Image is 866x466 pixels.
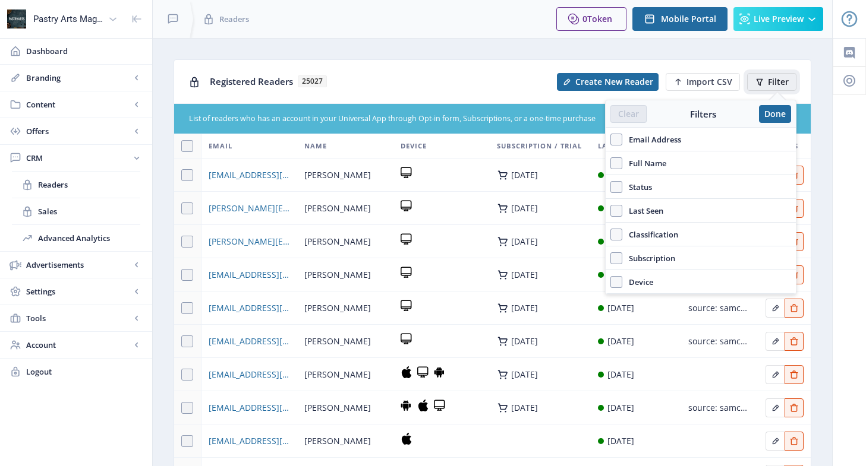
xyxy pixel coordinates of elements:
[511,403,538,413] div: [DATE]
[688,301,748,315] div: source: samcart-purchase
[26,339,131,351] span: Account
[622,204,663,218] span: Last Seen
[26,125,131,137] span: Offers
[511,270,538,280] div: [DATE]
[304,301,371,315] span: [PERSON_NAME]
[298,75,327,87] span: 25027
[688,334,748,348] div: source: samcart-purchase
[511,370,538,379] div: [DATE]
[785,401,804,412] a: Edit page
[754,14,804,24] span: Live Preview
[12,225,140,251] a: Advanced Analytics
[511,237,538,246] div: [DATE]
[785,434,804,445] a: Edit page
[759,105,791,123] button: Done
[556,7,626,31] button: 0Token
[511,337,538,346] div: [DATE]
[622,180,652,194] span: Status
[33,6,103,32] div: Pastry Arts Magazine
[304,401,371,415] span: [PERSON_NAME]
[26,99,131,110] span: Content
[607,434,634,448] div: [DATE]
[12,172,140,198] a: Readers
[766,434,785,445] a: Edit page
[209,301,291,315] span: [EMAIL_ADDRESS][DOMAIN_NAME]
[785,301,804,312] a: Edit page
[622,227,678,242] span: Classification
[209,367,291,382] a: [EMAIL_ADDRESS][DOMAIN_NAME]
[38,205,140,217] span: Sales
[209,334,291,348] a: [EMAIL_ADDRESS][DOMAIN_NAME]
[209,268,291,282] a: [EMAIL_ADDRESS][DOMAIN_NAME]
[209,234,291,249] a: [PERSON_NAME][EMAIL_ADDRESS][PERSON_NAME][DOMAIN_NAME]
[766,401,785,412] a: Edit page
[688,401,748,415] div: source: samcart-purchase
[550,73,659,91] a: New page
[511,303,538,313] div: [DATE]
[766,334,785,345] a: Edit page
[304,434,371,448] span: [PERSON_NAME]
[304,139,327,153] span: Name
[607,401,634,415] div: [DATE]
[209,168,291,182] a: [EMAIL_ADDRESS][DOMAIN_NAME]
[607,334,634,348] div: [DATE]
[587,13,612,24] span: Token
[622,132,681,147] span: Email Address
[26,312,131,324] span: Tools
[607,301,634,315] div: [DATE]
[219,13,249,25] span: Readers
[7,9,26,28] img: properties.app_icon.png
[610,105,647,123] button: Clear
[607,367,634,382] div: [DATE]
[210,75,293,87] span: Registered Readers
[661,14,716,24] span: Mobile Portal
[768,77,789,87] span: Filter
[209,434,291,448] a: [EMAIL_ADDRESS][PERSON_NAME][DOMAIN_NAME]
[26,152,131,164] span: CRM
[209,201,291,215] a: [PERSON_NAME][EMAIL_ADDRESS][DOMAIN_NAME]
[209,401,291,415] a: [EMAIL_ADDRESS][DOMAIN_NAME]
[497,139,582,153] span: Subscription / Trial
[511,204,538,213] div: [DATE]
[766,301,785,312] a: Edit page
[622,156,666,170] span: Full Name
[622,275,653,289] span: Device
[304,367,371,382] span: [PERSON_NAME]
[26,286,131,297] span: Settings
[26,72,131,84] span: Branding
[598,139,637,153] span: Last Seen
[575,77,653,87] span: Create New Reader
[647,108,759,120] div: Filters
[632,7,728,31] button: Mobile Portal
[666,73,740,91] button: Import CSV
[511,170,538,180] div: [DATE]
[12,198,140,224] a: Sales
[26,366,143,378] span: Logout
[785,334,804,345] a: Edit page
[733,7,823,31] button: Live Preview
[747,73,796,91] button: Filter
[659,73,740,91] a: New page
[304,334,371,348] span: [PERSON_NAME]
[304,268,371,282] span: [PERSON_NAME]
[785,367,804,379] a: Edit page
[38,179,140,191] span: Readers
[557,73,659,91] button: Create New Reader
[38,232,140,244] span: Advanced Analytics
[189,113,725,125] div: List of readers who has an account in your Universal App through Opt-in form, Subscriptions, or a...
[304,201,371,215] span: [PERSON_NAME]
[209,139,232,153] span: Email
[766,367,785,379] a: Edit page
[401,139,427,153] span: Device
[622,251,675,265] span: Subscription
[26,45,143,57] span: Dashboard
[26,259,131,271] span: Advertisements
